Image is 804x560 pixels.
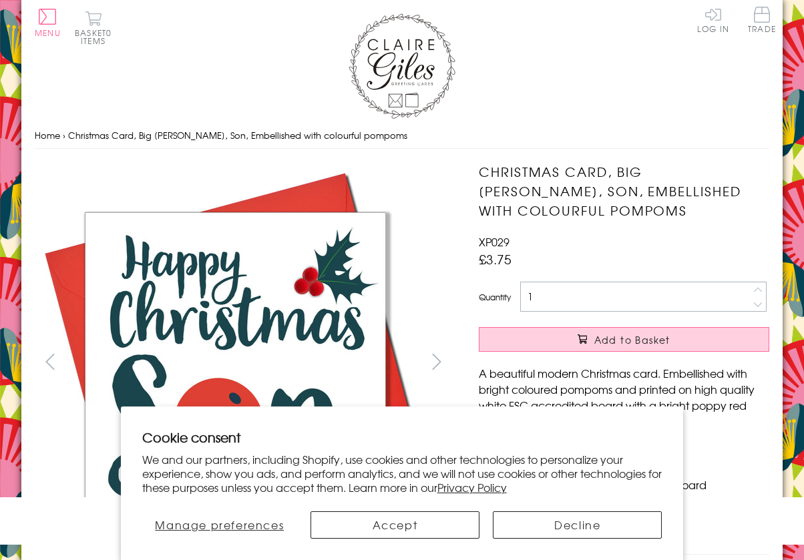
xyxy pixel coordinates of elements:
[35,122,769,150] nav: breadcrumbs
[81,27,112,47] span: 0 items
[142,428,662,447] h2: Cookie consent
[35,129,60,142] a: Home
[479,365,769,429] p: A beautiful modern Christmas card. Embellished with bright coloured pompoms and printed on high q...
[479,234,510,250] span: XP029
[63,129,65,142] span: ›
[68,129,407,142] span: Christmas Card, Big [PERSON_NAME], Son, Embellished with colourful pompoms
[35,27,61,39] span: Menu
[479,250,512,268] span: £3.75
[35,346,65,376] button: prev
[479,291,511,303] label: Quantity
[75,11,112,45] button: Basket0 items
[155,517,284,533] span: Manage preferences
[697,7,729,33] a: Log In
[479,162,769,220] h1: Christmas Card, Big [PERSON_NAME], Son, Embellished with colourful pompoms
[594,333,670,346] span: Add to Basket
[311,511,479,539] button: Accept
[437,479,507,495] a: Privacy Policy
[349,13,455,119] img: Claire Giles Greetings Cards
[479,327,769,352] button: Add to Basket
[748,7,776,35] a: Trade
[748,7,776,33] span: Trade
[142,511,297,539] button: Manage preferences
[422,346,452,376] button: next
[142,453,662,494] p: We and our partners, including Shopify, use cookies and other technologies to personalize your ex...
[35,9,61,37] button: Menu
[493,511,662,539] button: Decline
